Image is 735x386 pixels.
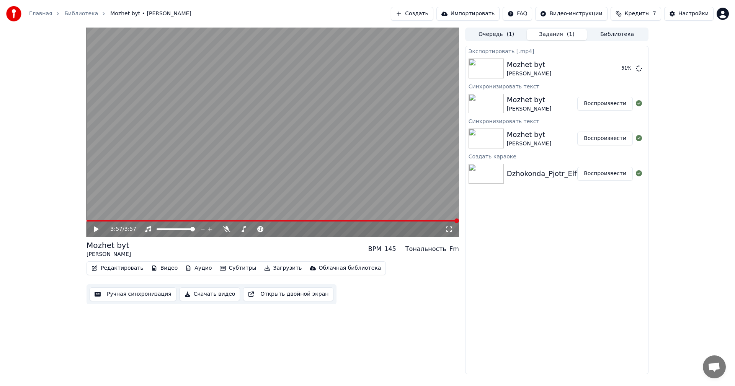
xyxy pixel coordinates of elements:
[507,105,551,113] div: [PERSON_NAME]
[587,29,647,40] button: Библиотека
[465,116,648,125] div: Синхронизировать текст
[507,59,551,70] div: Mozhet byt
[621,65,633,72] div: 31 %
[29,10,52,18] a: Главная
[678,10,709,18] div: Настройки
[243,287,333,301] button: Открыть двойной экран
[124,225,136,233] span: 3:57
[384,244,396,254] div: 145
[503,7,532,21] button: FAQ
[664,7,714,21] button: Настройки
[110,10,191,18] span: Mozhet byt • [PERSON_NAME]
[368,244,381,254] div: BPM
[449,244,459,254] div: Fm
[182,263,215,274] button: Аудио
[87,240,131,251] div: Mozhet byt
[577,132,633,145] button: Воспроизвести
[611,7,661,21] button: Кредиты7
[217,263,260,274] button: Субтитры
[261,263,305,274] button: Загрузить
[506,31,514,38] span: ( 1 )
[465,81,648,91] div: Синхронизировать текст
[29,10,191,18] nav: breadcrumb
[465,46,648,55] div: Экспортировать [.mp4]
[319,264,381,272] div: Облачная библиотека
[111,225,129,233] div: /
[625,10,650,18] span: Кредиты
[64,10,98,18] a: Библиотека
[391,7,433,21] button: Создать
[527,29,587,40] button: Задания
[111,225,122,233] span: 3:57
[567,31,575,38] span: ( 1 )
[90,287,176,301] button: Ручная синхронизация
[148,263,181,274] button: Видео
[466,29,527,40] button: Очередь
[507,140,551,148] div: [PERSON_NAME]
[577,97,633,111] button: Воспроизвести
[87,251,131,258] div: [PERSON_NAME]
[535,7,607,21] button: Видео-инструкции
[577,167,633,181] button: Воспроизвести
[436,7,500,21] button: Импортировать
[507,168,681,179] div: Dzhokonda_Pjotr_Elfimov_-_Mozhet_byt_79431419
[703,355,726,378] div: Открытый чат
[180,287,240,301] button: Скачать видео
[507,70,551,78] div: [PERSON_NAME]
[405,244,446,254] div: Тональность
[653,10,656,18] span: 7
[465,151,648,161] div: Создать караоке
[507,129,551,140] div: Mozhet byt
[507,94,551,105] div: Mozhet byt
[88,263,147,274] button: Редактировать
[6,6,21,21] img: youka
